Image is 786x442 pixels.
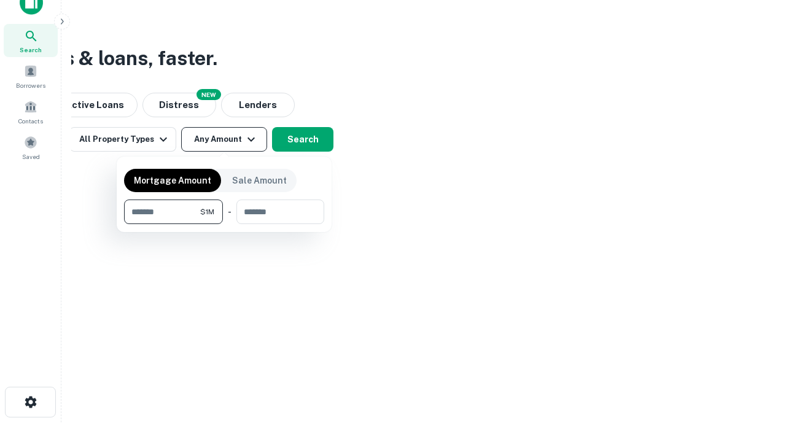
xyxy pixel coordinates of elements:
iframe: Chat Widget [725,344,786,403]
div: - [228,200,232,224]
span: $1M [200,206,214,217]
p: Sale Amount [232,174,287,187]
p: Mortgage Amount [134,174,211,187]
